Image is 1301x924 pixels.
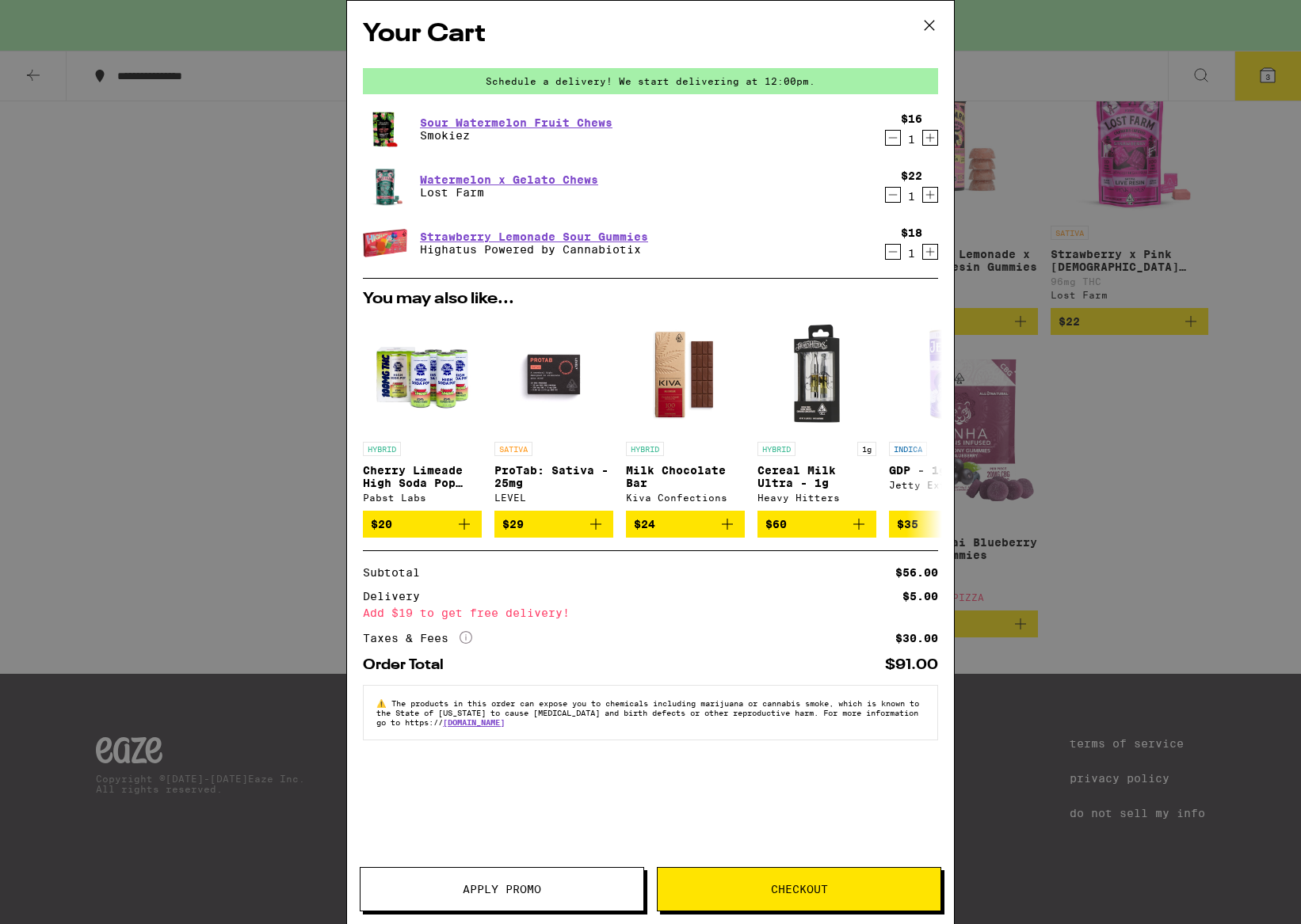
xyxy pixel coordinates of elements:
a: Open page for Cherry Limeade High Soda Pop 25mg - 4 Pack from Pabst Labs [363,315,482,511]
button: Apply Promo [360,867,644,911]
a: Strawberry Lemonade Sour Gummies [420,230,648,243]
span: $20 [371,518,392,530]
p: Cherry Limeade High Soda Pop 25mg - 4 Pack [363,464,482,489]
p: GDP - 1g [889,464,1008,477]
div: $5.00 [902,591,938,602]
p: HYBRID [626,442,664,456]
button: Add to bag [757,511,876,538]
p: Lost Farm [420,186,598,199]
p: HYBRID [757,442,795,456]
div: $22 [901,169,922,182]
p: Smokiez [420,129,612,142]
p: ProTab: Sativa - 25mg [494,464,613,489]
img: LEVEL - ProTab: Sativa - 25mg [494,315,613,434]
p: INDICA [889,442,927,456]
div: Jetty Extracts [889,480,1008,490]
div: Order Total [363,658,455,672]
span: The products in this order can expose you to chemicals including marijuana or cannabis smoke, whi... [376,698,919,727]
div: Subtotal [363,567,431,578]
img: Kiva Confections - Milk Chocolate Bar [626,315,745,434]
div: 1 [901,133,922,146]
span: $35 [897,518,918,530]
a: Open page for ProTab: Sativa - 25mg from LEVEL [494,315,613,511]
div: Kiva Confections [626,492,745,503]
a: Open page for Milk Chocolate Bar from Kiva Confections [626,315,745,511]
span: Apply Promo [463,884,541,895]
div: Add $19 to get free delivery! [363,607,938,618]
img: Lost Farm - Watermelon x Gelato Chews [363,164,407,208]
div: 1 [901,247,922,260]
div: $30.00 [895,633,938,644]
h2: Your Cart [363,17,938,52]
button: Add to bag [626,511,745,538]
p: Cereal Milk Ultra - 1g [757,464,876,489]
div: Pabst Labs [363,492,482,503]
button: Increment [922,244,938,260]
img: Smokiez - Sour Watermelon Fruit Chews [363,107,407,151]
a: Open page for Cereal Milk Ultra - 1g from Heavy Hitters [757,315,876,511]
img: Jetty Extracts - GDP - 1g [889,315,1008,434]
span: $29 [502,518,524,530]
img: Heavy Hitters - Cereal Milk Ultra - 1g [757,315,876,434]
button: Add to bag [494,511,613,538]
button: Checkout [657,867,941,911]
a: Open page for GDP - 1g from Jetty Extracts [889,315,1008,511]
div: LEVEL [494,492,613,503]
div: $18 [901,226,922,239]
p: 1g [857,442,876,456]
img: Highatus Powered by Cannabiotix - Strawberry Lemonade Sour Gummies [363,229,407,257]
p: SATIVA [494,442,532,456]
div: Taxes & Fees [363,631,472,645]
span: Checkout [771,884,828,895]
div: Heavy Hitters [757,492,876,503]
a: [DOMAIN_NAME] [443,717,505,727]
p: Highatus Powered by Cannabiotix [420,243,648,256]
div: $91.00 [885,658,938,672]
span: $24 [634,518,655,530]
div: Delivery [363,591,431,602]
button: Add to bag [363,511,482,538]
div: $16 [901,112,922,125]
button: Decrement [885,130,901,146]
div: $56.00 [895,567,938,578]
img: Pabst Labs - Cherry Limeade High Soda Pop 25mg - 4 Pack [363,315,482,434]
span: $60 [765,518,787,530]
button: Decrement [885,187,901,203]
a: Sour Watermelon Fruit Chews [420,116,612,129]
button: Increment [922,187,938,203]
div: Schedule a delivery! We start delivering at 12:00pm. [363,68,938,94]
button: Add to bag [889,511,1008,538]
p: HYBRID [363,442,401,456]
span: ⚠️ [376,698,391,708]
h2: You may also like... [363,291,938,307]
button: Decrement [885,244,901,260]
div: 1 [901,190,922,203]
button: Increment [922,130,938,146]
a: Watermelon x Gelato Chews [420,173,598,186]
p: Milk Chocolate Bar [626,464,745,489]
